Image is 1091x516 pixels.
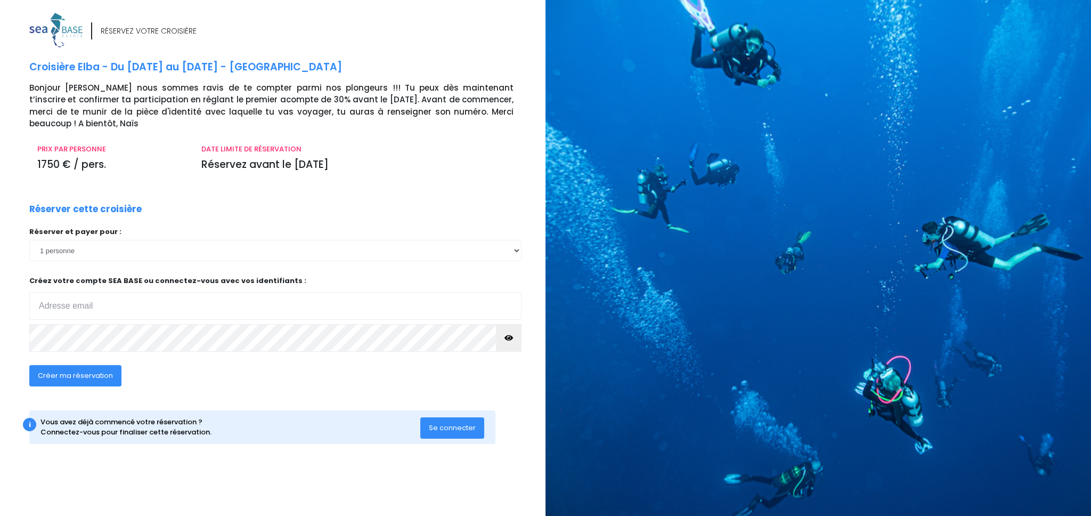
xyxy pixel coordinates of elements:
p: Réserver et payer pour : [29,227,522,237]
div: i [23,418,36,431]
input: Adresse email [29,292,522,320]
p: Bonjour [PERSON_NAME] nous sommes ravis de te compter parmi nos plongeurs !!! Tu peux dès mainten... [29,82,538,130]
p: Réserver cette croisière [29,203,142,216]
p: 1750 € / pers. [37,157,185,173]
p: Croisière Elba - Du [DATE] au [DATE] - [GEOGRAPHIC_DATA] [29,60,538,75]
button: Se connecter [420,417,484,439]
button: Créer ma réservation [29,365,121,386]
span: Créer ma réservation [38,370,113,381]
div: RÉSERVEZ VOTRE CROISIÈRE [101,26,197,37]
div: Vous avez déjà commencé votre réservation ? Connectez-vous pour finaliser cette réservation. [40,417,421,438]
span: Se connecter [429,423,476,433]
p: Réservez avant le [DATE] [201,157,514,173]
a: Se connecter [420,423,484,432]
p: Créez votre compte SEA BASE ou connectez-vous avec vos identifiants : [29,276,522,320]
p: PRIX PAR PERSONNE [37,144,185,155]
img: logo_color1.png [29,13,83,47]
p: DATE LIMITE DE RÉSERVATION [201,144,514,155]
